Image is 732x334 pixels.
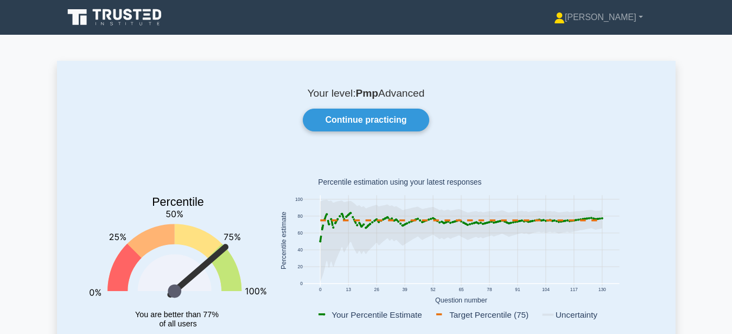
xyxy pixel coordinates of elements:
[528,7,669,28] a: [PERSON_NAME]
[515,287,520,292] text: 91
[280,212,288,269] text: Percentile estimate
[430,287,436,292] text: 52
[297,230,303,236] text: 60
[300,281,303,287] text: 0
[487,287,492,292] text: 78
[402,287,408,292] text: 39
[303,109,429,131] a: Continue practicing
[295,197,302,202] text: 100
[374,287,379,292] text: 26
[355,87,378,99] b: Pmp
[83,87,650,100] p: Your level: Advanced
[598,287,606,292] text: 130
[542,287,549,292] text: 104
[459,287,464,292] text: 65
[346,287,351,292] text: 13
[297,247,303,253] text: 40
[319,287,321,292] text: 0
[152,196,204,209] text: Percentile
[297,264,303,269] text: 20
[318,178,481,187] text: Percentile estimation using your latest responses
[135,310,219,319] tspan: You are better than 77%
[570,287,577,292] text: 117
[159,320,196,329] tspan: of all users
[297,213,303,219] text: 80
[435,297,487,304] text: Question number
